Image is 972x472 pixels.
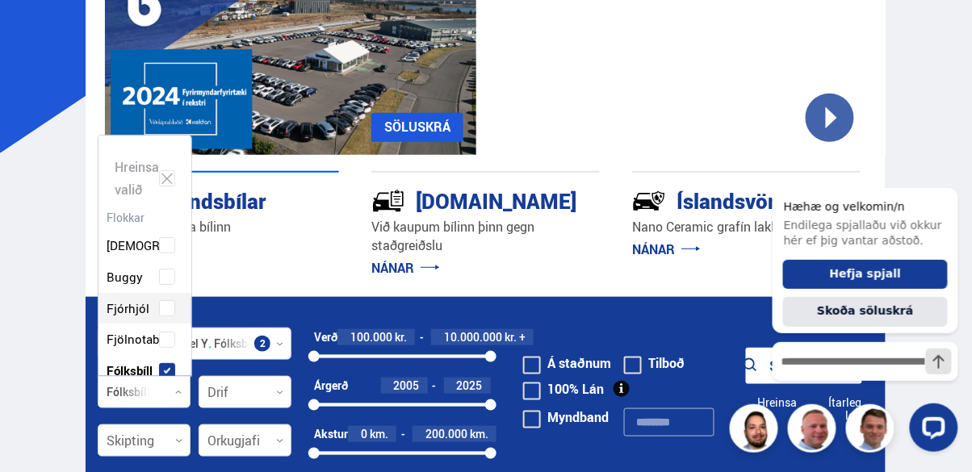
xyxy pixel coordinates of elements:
[370,428,388,441] span: km.
[107,234,236,257] span: [DEMOGRAPHIC_DATA]
[350,329,392,345] span: 100.000
[746,391,807,428] button: Hreinsa leit
[444,329,502,345] span: 10.000.000
[107,359,153,382] span: Fólksbíll
[361,426,367,441] span: 0
[314,379,348,392] div: Árgerð
[732,407,781,455] img: nhp88E3Fdnt1Opn2.png
[457,378,483,393] span: 2025
[632,240,701,258] a: NÁNAR
[523,357,612,370] label: Á staðnum
[632,184,666,218] img: -Svtn6bYgwAsiwNX.svg
[371,184,405,218] img: tr5P-W3DuiFaO7aO.svg
[523,382,605,395] label: 100% Lán
[314,428,348,441] div: Akstur
[746,348,862,384] button: Sýna 5 bíla
[425,426,467,441] span: 200.000
[395,331,407,344] span: kr.
[632,218,861,236] p: Nano Ceramic grafín lakkvörn
[107,265,143,289] span: Buggy
[505,331,517,344] span: kr.
[371,186,543,214] div: [DOMAIN_NAME]
[314,331,337,344] div: Verð
[371,259,440,277] a: NÁNAR
[107,328,170,351] span: Fjölnotabíll
[394,378,420,393] span: 2005
[519,331,526,344] span: +
[470,428,488,441] span: km.
[371,113,463,142] a: SÖLUSKRÁ
[523,411,610,424] label: Myndband
[624,357,685,370] label: Tilboð
[111,186,282,214] div: Íslandsbílar
[111,218,339,236] p: Selja eða finna bílinn
[632,186,803,214] div: Íslandsvörn
[107,297,149,320] span: Fjórhjól
[760,159,965,465] iframe: LiveChat chat widget
[371,218,600,255] p: Við kaupum bílinn þinn gegn staðgreiðslu
[98,152,191,207] div: Hreinsa valið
